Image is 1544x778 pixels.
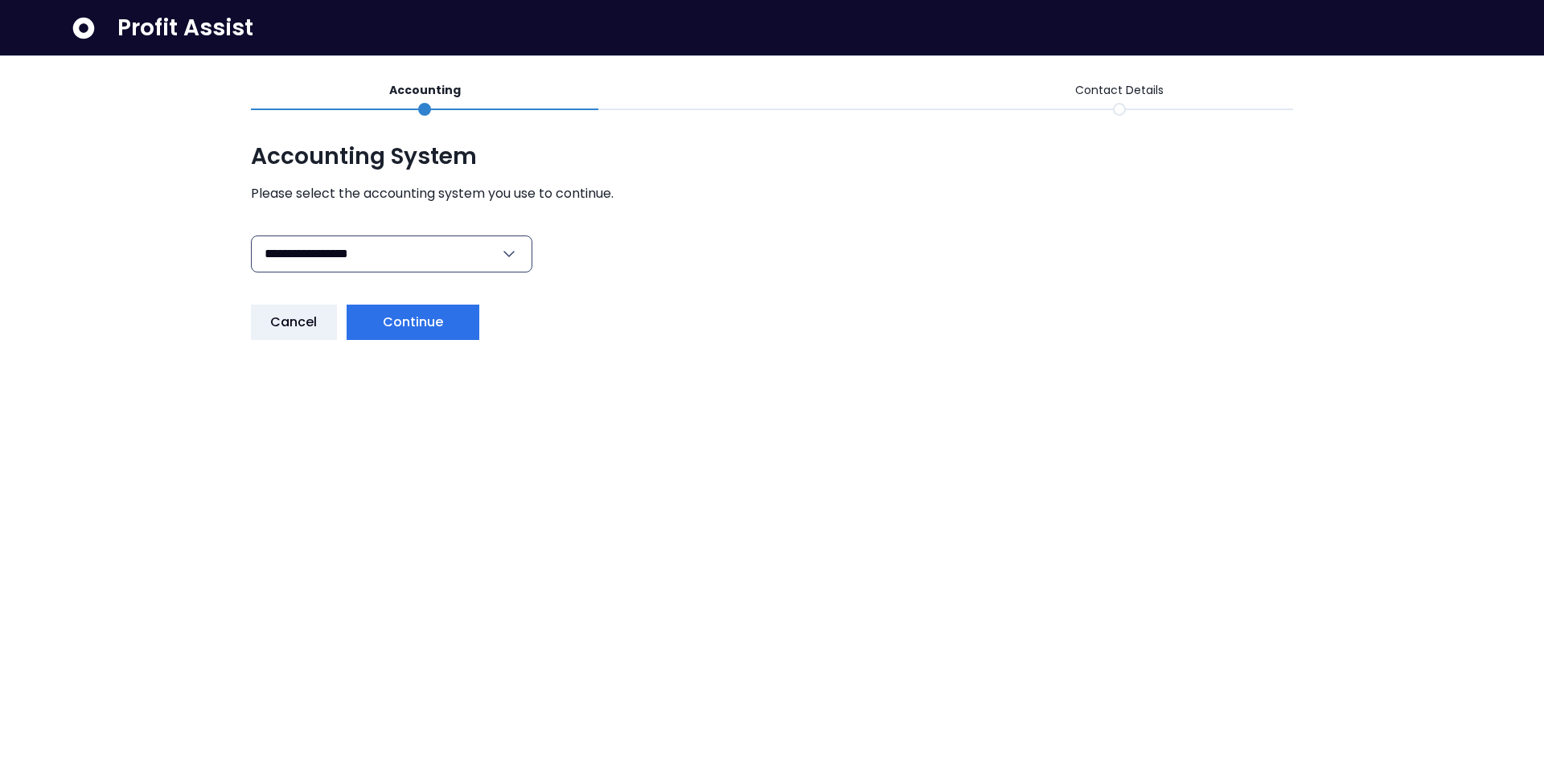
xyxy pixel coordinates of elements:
[347,305,480,340] button: Continue
[270,313,318,332] span: Cancel
[389,82,461,99] p: Accounting
[251,142,1293,171] span: Accounting System
[251,305,337,340] button: Cancel
[117,14,253,43] span: Profit Assist
[1075,82,1164,99] p: Contact Details
[251,184,1293,203] span: Please select the accounting system you use to continue.
[383,313,444,332] span: Continue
